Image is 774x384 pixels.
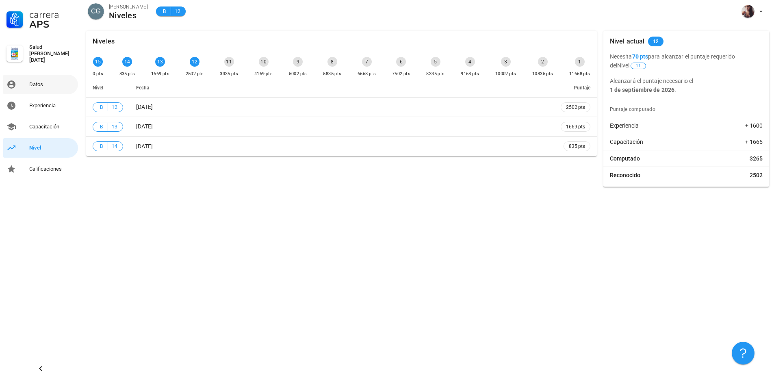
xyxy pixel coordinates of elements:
span: 2502 pts [566,103,585,111]
th: Fecha [130,78,554,98]
span: 14 [111,142,118,150]
span: [DATE] [136,143,153,150]
a: Calificaciones [3,159,78,179]
span: Puntaje [574,85,590,91]
div: 10002 pts [495,70,516,78]
div: 5002 pts [289,70,307,78]
b: 70 pts [632,53,648,60]
div: 12 [190,57,199,67]
div: Nivel actual [610,31,645,52]
span: [DATE] [136,104,153,110]
span: 12 [174,7,181,15]
span: 835 pts [569,142,585,150]
div: 7 [362,57,372,67]
div: avatar [88,3,104,20]
span: 3265 [750,154,763,163]
div: 4 [465,57,475,67]
div: Experiencia [29,102,75,109]
div: 6 [396,57,406,67]
span: 2502 [750,171,763,179]
div: Niveles [93,31,115,52]
span: + 1665 [745,138,763,146]
div: Carrera [29,10,75,20]
div: 1669 pts [151,70,169,78]
b: 1 de septiembre de 2026 [610,87,674,93]
div: 6668 pts [358,70,376,78]
a: Datos [3,75,78,94]
span: B [98,123,104,131]
span: B [161,7,167,15]
div: 4169 pts [254,70,273,78]
div: 7502 pts [392,70,410,78]
div: 10835 pts [532,70,553,78]
div: 9 [293,57,303,67]
div: 0 pts [93,70,103,78]
a: Capacitación [3,117,78,137]
div: [PERSON_NAME] [109,3,148,11]
th: Puntaje [554,78,597,98]
span: CG [91,3,101,20]
div: 15 [93,57,103,67]
span: 13 [111,123,118,131]
div: 835 pts [119,70,135,78]
span: Fecha [136,85,149,91]
div: 3335 pts [220,70,238,78]
div: 3 [501,57,511,67]
a: Nivel [3,138,78,158]
div: 2502 pts [186,70,204,78]
span: + 1600 [745,121,763,130]
div: avatar [741,5,754,18]
span: 11 [636,63,641,69]
p: Necesita para alcanzar el puntaje requerido del [610,52,763,70]
div: Datos [29,81,75,88]
span: 1669 pts [566,123,585,131]
div: 8335 pts [426,70,444,78]
div: 8 [327,57,337,67]
th: Nivel [86,78,130,98]
div: 5835 pts [323,70,341,78]
span: [DATE] [136,123,153,130]
span: B [98,142,104,150]
a: Experiencia [3,96,78,115]
div: 1 [575,57,585,67]
p: Alcanzará el puntaje necesario el . [610,76,763,94]
div: 9168 pts [461,70,479,78]
div: 5 [431,57,440,67]
div: 2 [538,57,548,67]
span: Reconocido [610,171,640,179]
span: Computado [610,154,640,163]
div: Nivel [29,145,75,151]
span: Capacitación [610,138,643,146]
div: APS [29,20,75,29]
div: Capacitación [29,124,75,130]
div: 14 [122,57,132,67]
span: B [98,103,104,111]
div: 10 [259,57,269,67]
div: 11668 pts [569,70,590,78]
span: Experiencia [610,121,639,130]
span: Nivel [93,85,103,91]
span: Nivel [617,62,647,69]
div: 11 [224,57,234,67]
div: 13 [155,57,165,67]
span: 12 [653,37,659,46]
span: 12 [111,103,118,111]
div: Salud [PERSON_NAME][DATE] [29,44,75,63]
div: Calificaciones [29,166,75,172]
div: Niveles [109,11,148,20]
div: Puntaje computado [607,101,769,117]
